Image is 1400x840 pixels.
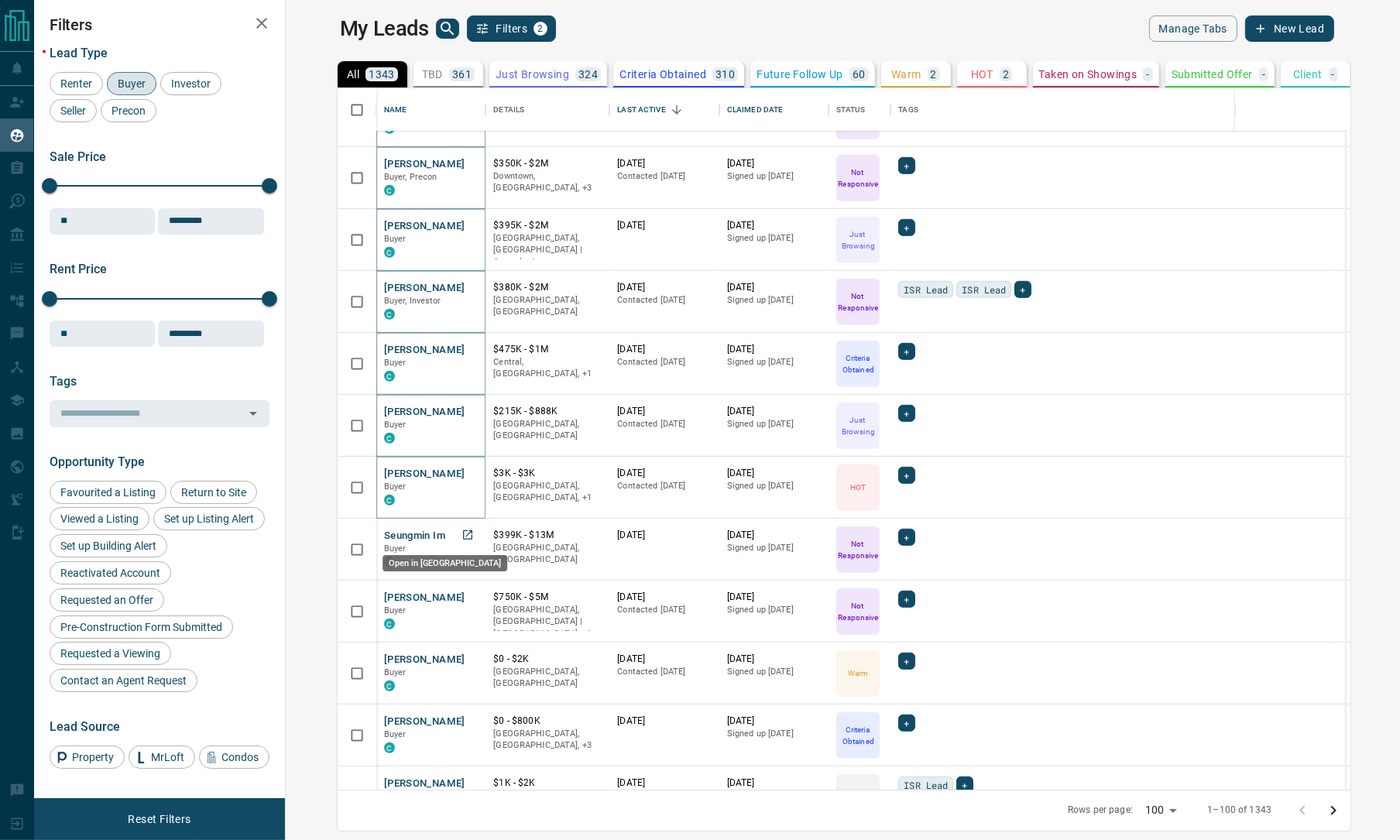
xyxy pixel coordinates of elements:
[493,356,602,380] p: Vancouver
[727,480,822,492] p: Signed up [DATE]
[55,647,166,660] span: Requested a Viewing
[50,99,97,122] div: Seller
[617,467,712,480] p: [DATE]
[1146,69,1149,80] p: -
[904,406,909,421] span: +
[384,343,465,358] button: [PERSON_NAME]
[493,88,524,132] div: Details
[493,666,602,690] p: [GEOGRAPHIC_DATA], [GEOGRAPHIC_DATA]
[55,105,91,117] span: Seller
[727,356,822,369] p: Signed up [DATE]
[904,777,948,793] span: ISR Lead
[50,588,164,612] div: Requested an Offer
[1039,69,1137,80] p: Taken on Showings
[719,88,829,132] div: Claimed Date
[50,46,108,60] span: Lead Type
[384,433,395,444] div: condos.ca
[50,374,77,389] span: Tags
[101,99,156,122] div: Precon
[727,467,822,480] p: [DATE]
[67,751,119,763] span: Property
[493,170,602,194] p: North York, Midtown | Central, Toronto
[727,88,784,132] div: Claimed Date
[904,158,909,173] span: +
[727,790,822,802] p: Signed up [DATE]
[50,642,171,665] div: Requested a Viewing
[904,344,909,359] span: +
[617,666,712,678] p: Contacted [DATE]
[50,454,145,469] span: Opportunity Type
[50,507,149,530] div: Viewed a Listing
[617,281,712,294] p: [DATE]
[617,219,712,232] p: [DATE]
[159,513,259,525] span: Set up Listing Alert
[1245,15,1334,42] button: New Lead
[384,777,465,791] button: [PERSON_NAME]
[727,170,822,183] p: Signed up [DATE]
[1149,15,1237,42] button: Manage Tabs
[50,669,197,692] div: Contact an Agent Request
[493,790,602,814] p: Etobicoke, [GEOGRAPHIC_DATA]
[904,530,909,545] span: +
[55,567,166,579] span: Reactivated Account
[727,715,822,728] p: [DATE]
[376,88,486,132] div: Name
[384,482,407,492] span: Buyer
[493,232,602,269] p: Toronto
[904,653,909,669] span: +
[50,719,120,734] span: Lead Source
[160,72,221,95] div: Investor
[1139,799,1182,821] div: 100
[891,69,921,80] p: Warm
[535,23,546,34] span: 2
[493,777,602,790] p: $1K - $2K
[146,751,190,763] span: MrLoft
[50,149,106,164] span: Sale Price
[458,525,478,545] a: Open in New Tab
[1293,69,1322,80] p: Client
[384,358,407,368] span: Buyer
[384,605,407,615] span: Buyer
[838,414,878,437] p: Just Browsing
[836,88,865,132] div: Status
[617,604,712,616] p: Contacted [DATE]
[340,16,429,41] h1: My Leads
[1068,804,1133,817] p: Rows per page:
[384,371,395,382] div: condos.ca
[727,728,822,740] p: Signed up [DATE]
[898,591,914,608] div: +
[166,77,216,90] span: Investor
[727,542,822,554] p: Signed up [DATE]
[242,403,264,424] button: Open
[727,232,822,245] p: Signed up [DATE]
[850,482,866,493] p: HOT
[50,796,113,811] span: Active Date
[493,728,602,752] p: Midtown | Central, East York, Toronto
[757,69,842,80] p: Future Follow Up
[496,69,569,80] p: Just Browsing
[898,715,914,732] div: +
[384,157,465,172] button: [PERSON_NAME]
[50,262,107,276] span: Rent Price
[493,480,602,504] p: Kitchener
[1332,69,1335,80] p: -
[384,234,407,244] span: Buyer
[829,88,890,132] div: Status
[1172,69,1253,80] p: Submitted Offer
[50,15,269,34] h2: Filters
[493,343,602,356] p: $475K - $1M
[898,467,914,484] div: +
[216,751,264,763] span: Condos
[347,69,359,80] p: All
[384,467,465,482] button: [PERSON_NAME]
[55,513,144,525] span: Viewed a Listing
[107,72,156,95] div: Buyer
[493,653,602,666] p: $0 - $2K
[384,495,395,506] div: condos.ca
[848,667,868,679] p: Warm
[384,309,395,320] div: condos.ca
[384,405,465,420] button: [PERSON_NAME]
[493,467,602,480] p: $3K - $3K
[50,561,171,585] div: Reactivated Account
[369,69,395,80] p: 1343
